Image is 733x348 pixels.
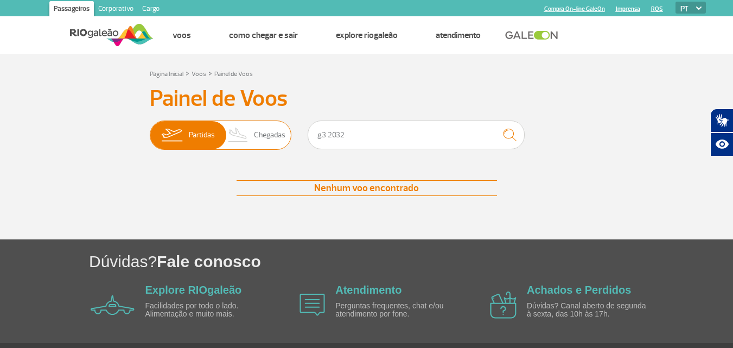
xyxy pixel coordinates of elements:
[150,70,183,78] a: Página Inicial
[527,284,631,296] a: Achados e Perdidos
[192,70,206,78] a: Voos
[335,284,401,296] a: Atendimento
[91,295,135,315] img: airplane icon
[150,85,584,112] h3: Painel de Voos
[214,70,253,78] a: Painel de Voos
[254,121,285,149] span: Chegadas
[89,250,733,273] h1: Dúvidas?
[527,302,652,319] p: Dúvidas? Canal aberto de segunda à sexta, das 10h às 17h.
[173,30,191,41] a: Voos
[544,5,605,12] a: Compra On-line GaleOn
[145,302,270,319] p: Facilidades por todo o lado. Alimentação e muito mais.
[335,302,460,319] p: Perguntas frequentes, chat e/ou atendimento por fone.
[94,1,138,18] a: Corporativo
[138,1,164,18] a: Cargo
[155,121,189,149] img: slider-embarque
[186,67,189,79] a: >
[710,109,733,156] div: Plugin de acessibilidade da Hand Talk.
[490,292,517,319] img: airplane icon
[208,67,212,79] a: >
[49,1,94,18] a: Passageiros
[222,121,254,149] img: slider-desembarque
[651,5,663,12] a: RQS
[145,284,242,296] a: Explore RIOgaleão
[616,5,640,12] a: Imprensa
[157,252,261,270] span: Fale conosco
[299,294,325,316] img: airplane icon
[336,30,398,41] a: Explore RIOgaleão
[189,121,215,149] span: Partidas
[229,30,298,41] a: Como chegar e sair
[710,109,733,132] button: Abrir tradutor de língua de sinais.
[436,30,481,41] a: Atendimento
[710,132,733,156] button: Abrir recursos assistivos.
[308,121,525,149] input: Voo, cidade ou cia aérea
[237,180,497,196] div: Nenhum voo encontrado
